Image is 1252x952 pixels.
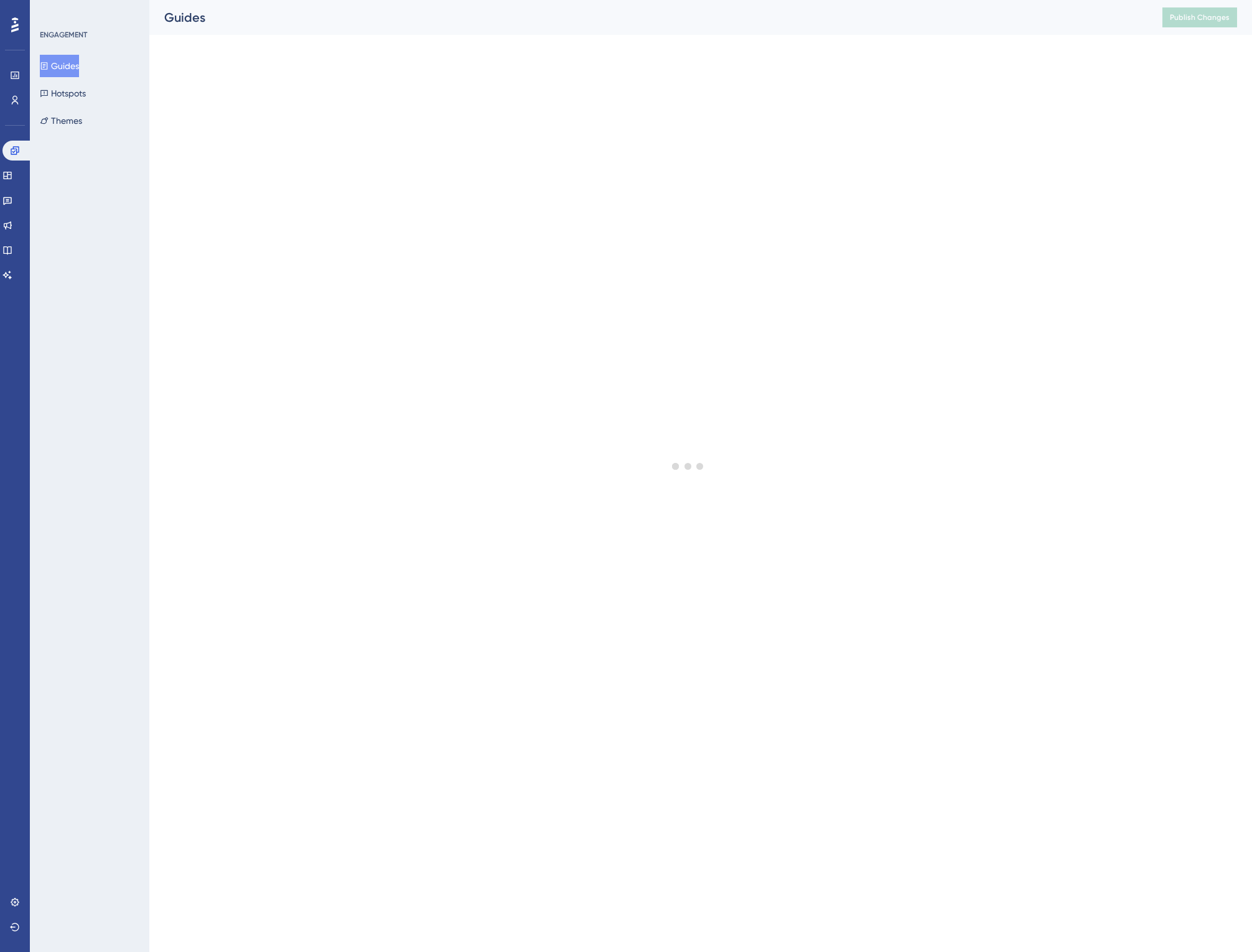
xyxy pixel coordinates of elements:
[40,30,87,40] div: ENGAGEMENT
[40,55,79,77] button: Guides
[40,82,86,105] button: Hotspots
[1162,7,1237,27] button: Publish Changes
[164,9,1131,26] div: Guides
[40,110,82,132] button: Themes
[1170,12,1230,22] span: Publish Changes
